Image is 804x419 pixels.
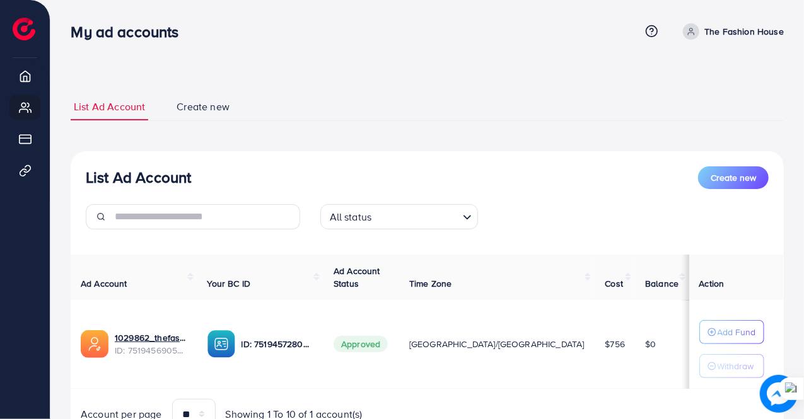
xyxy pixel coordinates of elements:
[409,338,585,350] span: [GEOGRAPHIC_DATA]/[GEOGRAPHIC_DATA]
[698,166,769,189] button: Create new
[409,277,452,290] span: Time Zone
[13,18,35,40] img: logo
[334,265,380,290] span: Ad Account Status
[115,331,187,357] div: <span class='underline'>1029862_thefashionhouse_1750760105612</span></br>7519456905840902162
[207,277,251,290] span: Your BC ID
[711,171,756,184] span: Create new
[334,336,388,352] span: Approved
[699,354,764,378] button: Withdraw
[699,277,725,290] span: Action
[86,168,191,187] h3: List Ad Account
[81,330,108,358] img: ic-ads-acc.e4c84228.svg
[71,23,189,41] h3: My ad accounts
[718,324,756,340] p: Add Fund
[115,331,187,344] a: 1029862_thefashionhouse_1750760105612
[375,205,457,226] input: Search for option
[760,376,797,412] img: image
[327,208,375,226] span: All status
[320,204,478,229] div: Search for option
[678,23,784,40] a: The Fashion House
[605,277,623,290] span: Cost
[74,100,145,114] span: List Ad Account
[177,100,230,114] span: Create new
[645,277,679,290] span: Balance
[207,330,235,358] img: ic-ba-acc.ded83a64.svg
[242,336,314,352] p: ID: 7519457280283131921
[605,338,625,350] span: $756
[645,338,656,350] span: $0
[704,24,784,39] p: The Fashion House
[718,359,754,374] p: Withdraw
[115,344,187,357] span: ID: 7519456905840902162
[81,277,127,290] span: Ad Account
[699,320,764,344] button: Add Fund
